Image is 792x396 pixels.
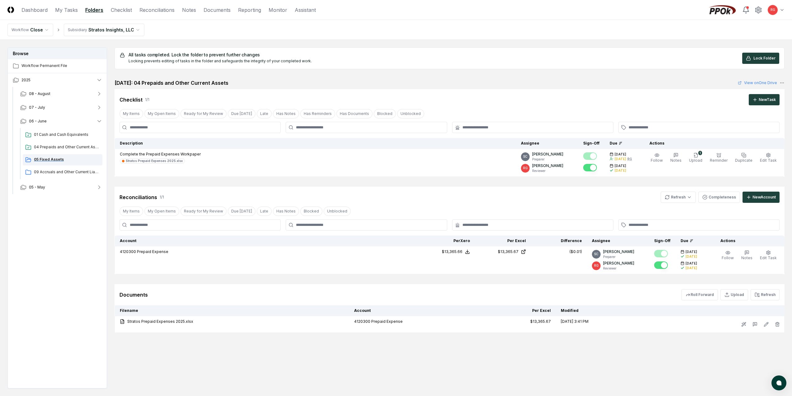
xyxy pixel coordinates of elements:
div: $13,365.67 [530,319,551,324]
div: 06 - June [15,128,107,180]
p: [PERSON_NAME] [532,163,563,169]
th: Per Xero [419,236,475,246]
span: Notes [670,158,682,163]
div: 4120300 Prepaid Expense [354,319,495,324]
a: Reporting [238,6,261,14]
span: Upload [689,158,702,163]
th: Description [115,138,516,149]
th: Account [349,305,500,316]
a: Assistant [295,6,316,14]
button: Follow [720,249,735,262]
div: Due [681,238,705,244]
div: RG [627,157,632,161]
span: Notes [741,255,752,260]
div: ($0.01) [569,249,582,255]
th: Filename [115,305,349,316]
span: [DATE] [615,152,626,157]
span: Edit Task [760,255,777,260]
img: Logo [7,7,14,13]
button: Mark complete [654,250,668,257]
button: My Open Items [144,109,179,118]
button: Edit Task [759,249,778,262]
div: 1 / 1 [160,194,164,200]
div: Stratos Prepaid Expenses 2025.xlsx [126,159,183,163]
div: [DATE] [615,168,626,173]
button: 07 - July [15,101,107,114]
span: [DATE] [686,261,697,266]
button: Reminder [709,151,729,165]
span: 04 Prepaids and Other Current Assets [34,144,100,150]
button: 06 - June [15,114,107,128]
a: My Tasks [55,6,78,14]
div: Actions [644,141,780,146]
button: Edit Task [759,151,778,165]
th: Per Excel [475,236,531,246]
div: Workflow [12,27,29,33]
button: Unblocked [324,207,351,216]
span: 06 - June [29,118,47,124]
span: 05 Fixed Assets [34,157,100,162]
span: Duplicate [735,158,752,163]
button: 05 - May [15,180,107,194]
button: Ready for My Review [180,109,227,118]
div: [DATE] [686,254,697,259]
button: Completeness [698,192,740,203]
p: Complete the Prepaid Expenses Workpaper [120,151,201,157]
button: Has Notes [273,207,299,216]
button: Lock Folder [742,53,779,64]
div: Actions [715,238,780,244]
p: Preparer [532,157,563,162]
th: Per Excel [500,305,556,316]
h3: Browse [8,48,107,59]
button: NewAccount [743,192,780,203]
button: NewTask [749,94,780,105]
button: Notes [740,249,754,262]
div: [DATE] [686,266,697,270]
span: Workflow Permanent File [21,63,102,69]
div: Reconciliations [120,193,157,201]
p: [PERSON_NAME] [603,260,634,266]
a: Stratos Prepaid Expenses 2025.xlsx [120,158,185,164]
th: Sign-Off [578,138,605,149]
div: New Task [759,97,776,103]
a: Checklist [111,6,132,14]
button: 1Upload [688,151,704,165]
button: Blocked [374,109,396,118]
div: Checklist [120,96,143,103]
a: Reconciliations [139,6,175,14]
a: Workflow Permanent File [8,59,107,73]
td: [DATE] 3:41 PM [556,316,653,333]
span: [DATE] [686,250,697,254]
div: Subsidiary [68,27,87,33]
div: $13,365.67 [498,249,518,255]
button: Late [257,109,272,118]
span: RG [771,7,775,12]
button: Duplicate [734,151,754,165]
th: Sign-Off [649,236,676,246]
span: Reminder [710,158,728,163]
span: Edit Task [760,158,777,163]
span: Follow [651,158,663,163]
a: Stratos Prepaid Expenses 2025.xlsx [120,319,344,324]
h5: All tasks completed. Lock the folder to prevent further changes [129,53,312,57]
button: Upload [720,289,748,300]
button: Has Notes [273,109,299,118]
div: 1 [698,151,702,155]
th: Assignee [516,138,578,149]
span: RG [594,263,599,268]
button: $13,365.66 [442,249,470,255]
p: [PERSON_NAME] [532,151,563,157]
span: 01 Cash and Cash Equivalents [34,132,100,137]
div: $13,365.66 [442,249,462,255]
a: Dashboard [21,6,48,14]
img: PPOk logo [707,5,737,15]
div: Documents [120,291,148,298]
button: Due Today [228,207,255,216]
span: 2025 [21,77,30,83]
p: Reviewer [603,266,634,271]
div: Due [610,141,635,146]
a: $13,365.67 [480,249,526,255]
div: Account [120,238,414,244]
span: 09 Accruals and Other Current Liabilities [34,169,100,175]
button: Late [257,207,272,216]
